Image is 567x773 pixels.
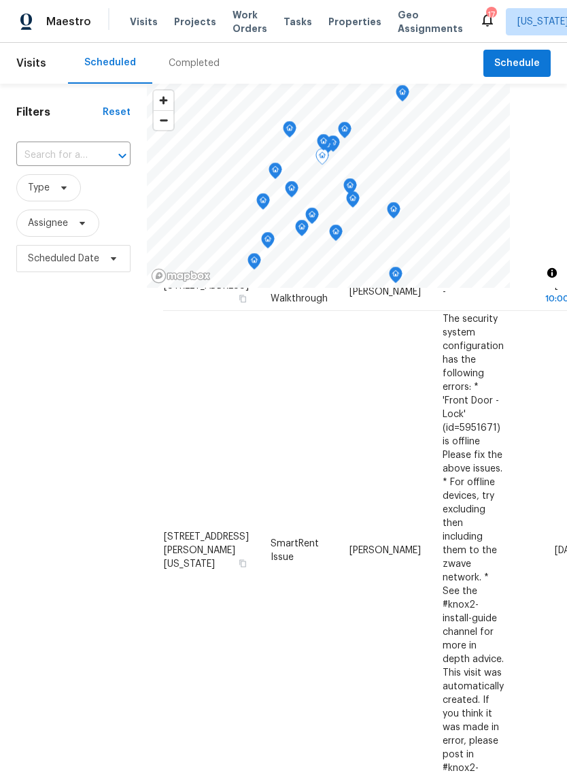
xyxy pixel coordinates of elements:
div: Map marker [346,191,360,212]
button: Toggle attribution [544,265,560,281]
div: Map marker [389,267,402,288]
button: Open [113,146,132,165]
div: Map marker [285,181,298,202]
span: Zoom out [154,111,173,130]
div: Map marker [343,178,357,199]
div: Map marker [387,202,400,223]
button: Zoom in [154,91,173,110]
span: Properties [328,15,381,29]
div: Scheduled [84,56,136,69]
span: Work Orders [233,8,267,35]
div: Map marker [329,225,343,246]
input: Search for an address... [16,145,92,166]
span: Geo Assignments [398,8,463,35]
div: Map marker [256,193,270,214]
button: Copy Address [237,557,249,569]
div: Map marker [247,253,261,274]
div: Map marker [317,134,330,155]
span: Type [28,181,50,195]
div: Map marker [305,208,319,229]
span: Maestro [46,15,91,29]
div: Map marker [283,121,296,142]
span: Visits [130,15,158,29]
span: Toggle attribution [548,265,556,280]
div: Map marker [396,85,409,106]
div: Reset [103,105,131,119]
div: Map marker [261,232,275,253]
div: Map marker [338,122,351,143]
span: Tasks [283,17,312,27]
canvas: Map [147,84,510,288]
div: Map marker [315,148,329,169]
button: Zoom out [154,110,173,130]
h1: Filters [16,105,103,119]
span: Assignee [28,216,68,230]
div: Map marker [295,220,309,241]
span: [PERSON_NAME] [349,545,421,555]
div: 17 [486,8,496,22]
span: [STREET_ADDRESS] [164,281,249,291]
div: Completed [169,56,220,70]
div: Map marker [269,163,282,184]
span: Visits [16,48,46,78]
span: Scheduled Date [28,252,99,265]
span: In-Person Walkthrough [271,280,328,303]
span: - [443,287,446,297]
span: [STREET_ADDRESS][PERSON_NAME][US_STATE] [164,531,249,568]
span: SmartRent Issue [271,538,319,561]
span: [PERSON_NAME] [349,287,421,297]
span: Schedule [494,55,540,72]
button: Copy Address [237,293,249,305]
button: Schedule [483,50,551,78]
a: Mapbox homepage [151,268,211,284]
span: Projects [174,15,216,29]
div: Map marker [326,135,340,157]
